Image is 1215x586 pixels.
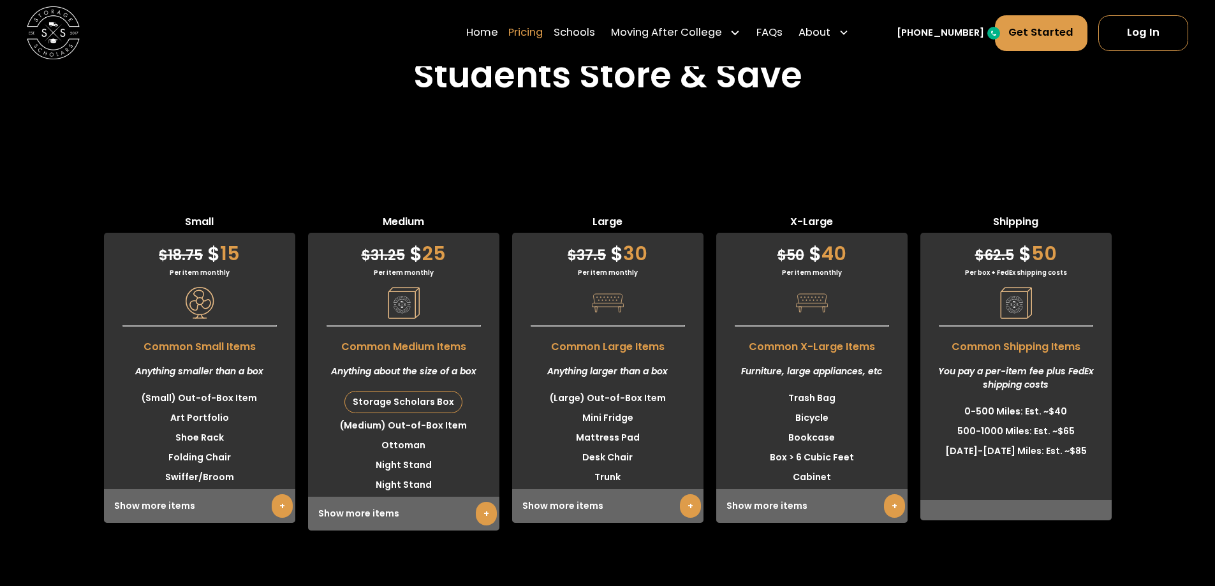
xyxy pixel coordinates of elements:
[104,355,295,388] div: Anything smaller than a box
[104,268,295,277] div: Per item monthly
[716,268,908,277] div: Per item monthly
[716,408,908,428] li: Bicycle
[777,245,804,265] span: 50
[920,268,1112,277] div: Per box + FedEx shipping costs
[308,416,499,436] li: (Medium) Out-of-Box Item
[159,245,168,265] span: $
[512,355,703,388] div: Anything larger than a box
[716,214,908,233] span: X-Large
[554,15,595,52] a: Schools
[272,494,293,518] a: +
[920,421,1112,441] li: 500-1000 Miles: Est. ~$65
[716,355,908,388] div: Furniture, large appliances, etc
[308,497,499,531] div: Show more items
[104,233,295,268] div: 15
[680,494,701,518] a: +
[716,467,908,487] li: Cabinet
[920,402,1112,421] li: 0-500 Miles: Est. ~$40
[716,448,908,467] li: Box > 6 Cubic Feet
[388,287,420,319] img: Pricing Category Icon
[308,268,499,277] div: Per item monthly
[308,355,499,388] div: Anything about the size of a box
[809,240,821,267] span: $
[611,26,722,41] div: Moving After College
[104,214,295,233] span: Small
[512,489,703,523] div: Show more items
[476,502,497,525] a: +
[920,355,1112,402] div: You pay a per-item fee plus FedEx shipping costs
[159,245,203,265] span: 18.75
[1019,240,1031,267] span: $
[777,245,786,265] span: $
[796,287,828,319] img: Pricing Category Icon
[512,333,703,355] span: Common Large Items
[308,455,499,475] li: Night Stand
[308,233,499,268] div: 25
[308,475,499,495] li: Night Stand
[512,388,703,408] li: (Large) Out-of-Box Item
[184,287,216,319] img: Pricing Category Icon
[568,245,606,265] span: 37.5
[104,333,295,355] span: Common Small Items
[512,448,703,467] li: Desk Chair
[308,333,499,355] span: Common Medium Items
[413,55,802,96] h2: Students Store & Save
[27,6,80,59] img: Storage Scholars main logo
[975,245,984,265] span: $
[512,408,703,428] li: Mini Fridge
[793,15,855,52] div: About
[104,388,295,408] li: (Small) Out-of-Box Item
[512,268,703,277] div: Per item monthly
[409,240,422,267] span: $
[512,233,703,268] div: 30
[466,15,498,52] a: Home
[799,26,830,41] div: About
[975,245,1014,265] span: 62.5
[897,26,984,40] a: [PHONE_NUMBER]
[920,233,1112,268] div: 50
[716,388,908,408] li: Trash Bag
[512,428,703,448] li: Mattress Pad
[716,333,908,355] span: Common X-Large Items
[610,240,623,267] span: $
[104,448,295,467] li: Folding Chair
[884,494,905,518] a: +
[512,214,703,233] span: Large
[104,428,295,448] li: Shoe Rack
[362,245,371,265] span: $
[592,287,624,319] img: Pricing Category Icon
[345,392,462,413] div: Storage Scholars Box
[104,408,295,428] li: Art Portfolio
[1000,287,1032,319] img: Pricing Category Icon
[104,467,295,487] li: Swiffer/Broom
[362,245,405,265] span: 31.25
[920,214,1112,233] span: Shipping
[606,15,746,52] div: Moving After College
[512,467,703,487] li: Trunk
[756,15,783,52] a: FAQs
[308,214,499,233] span: Medium
[716,489,908,523] div: Show more items
[207,240,220,267] span: $
[308,436,499,455] li: Ottoman
[1098,15,1188,51] a: Log In
[920,441,1112,461] li: [DATE]-[DATE] Miles: Est. ~$85
[568,245,577,265] span: $
[716,428,908,448] li: Bookcase
[995,15,1088,51] a: Get Started
[104,489,295,523] div: Show more items
[508,15,543,52] a: Pricing
[716,233,908,268] div: 40
[920,333,1112,355] span: Common Shipping Items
